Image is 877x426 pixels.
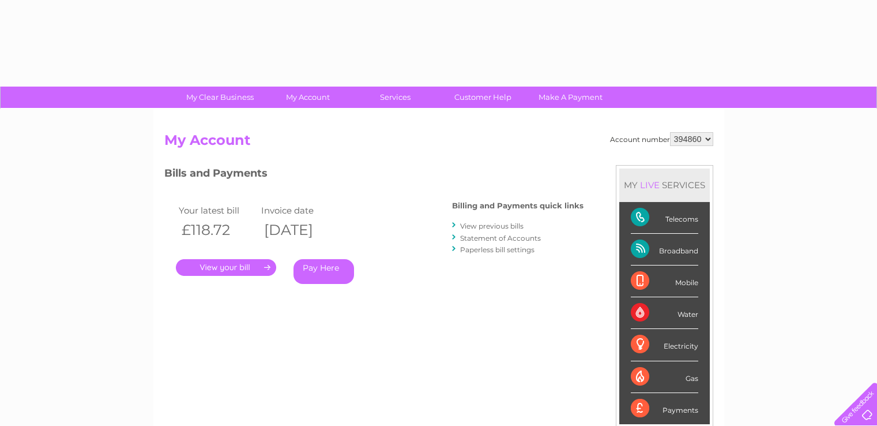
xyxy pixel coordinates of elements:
[348,87,443,108] a: Services
[452,201,584,210] h4: Billing and Payments quick links
[460,245,535,254] a: Paperless bill settings
[523,87,618,108] a: Make A Payment
[631,297,698,329] div: Water
[176,218,259,242] th: £118.72
[260,87,355,108] a: My Account
[619,169,710,201] div: MY SERVICES
[631,234,698,266] div: Broadband
[460,222,524,230] a: View previous bills
[638,180,662,190] div: LIVE
[631,361,698,393] div: Gas
[176,203,259,218] td: Your latest bill
[631,202,698,234] div: Telecoms
[258,203,341,218] td: Invoice date
[631,266,698,297] div: Mobile
[258,218,341,242] th: [DATE]
[172,87,268,108] a: My Clear Business
[631,393,698,424] div: Payments
[610,132,713,146] div: Account number
[631,329,698,361] div: Electricity
[435,87,530,108] a: Customer Help
[460,234,541,242] a: Statement of Accounts
[164,165,584,185] h3: Bills and Payments
[176,259,276,276] a: .
[164,132,713,154] h2: My Account
[293,259,354,284] a: Pay Here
